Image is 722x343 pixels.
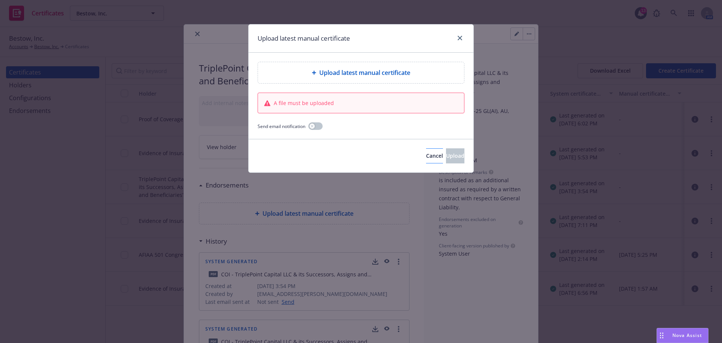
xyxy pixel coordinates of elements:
div: Drag to move [657,328,666,343]
span: Upload latest manual certificate [319,68,410,77]
span: Send email notification [258,123,305,130]
button: Nova Assist [657,328,708,343]
span: Nova Assist [672,332,702,338]
span: A file must be uploaded [274,99,334,107]
div: Upload latest manual certificate [258,62,464,84]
